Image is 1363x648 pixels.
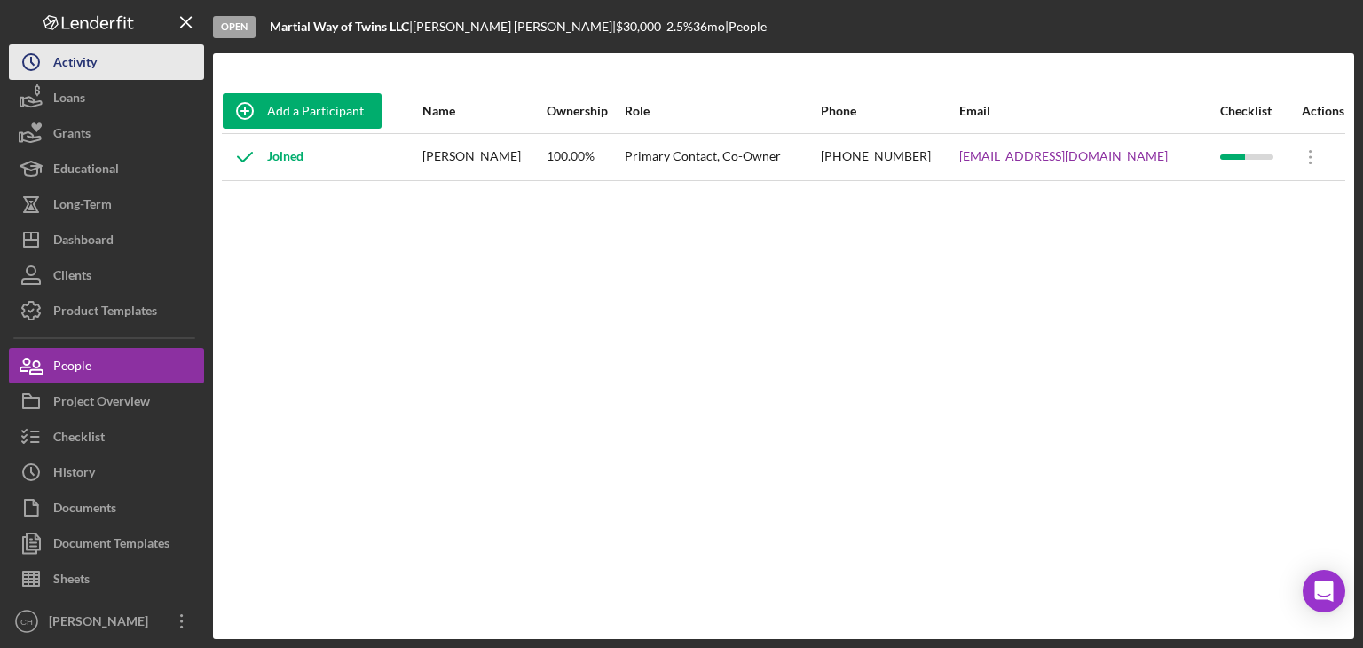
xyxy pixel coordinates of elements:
button: Sheets [9,561,204,597]
div: Open Intercom Messenger [1303,570,1345,612]
button: Grants [9,115,204,151]
button: Checklist [9,419,204,454]
button: Document Templates [9,526,204,561]
div: Role [625,104,819,118]
div: [PERSON_NAME] [PERSON_NAME] | [413,20,616,34]
div: People [53,348,91,388]
div: Name [422,104,545,118]
div: Checklist [1220,104,1287,118]
div: [PERSON_NAME] [422,135,545,179]
div: Primary Contact, Co-Owner [625,135,819,179]
text: CH [20,617,33,627]
div: Open [213,16,256,38]
button: Educational [9,151,204,186]
a: [EMAIL_ADDRESS][DOMAIN_NAME] [959,149,1168,163]
div: 36 mo [693,20,725,34]
div: Documents [53,490,116,530]
div: History [53,454,95,494]
div: Long-Term [53,186,112,226]
button: Product Templates [9,293,204,328]
button: Project Overview [9,383,204,419]
div: Phone [821,104,957,118]
button: Add a Participant [223,93,382,129]
div: Activity [53,44,97,84]
button: CH[PERSON_NAME] [9,604,204,639]
div: [PERSON_NAME] [44,604,160,644]
div: [PHONE_NUMBER] [821,135,957,179]
div: | [270,20,413,34]
button: Long-Term [9,186,204,222]
button: Dashboard [9,222,204,257]
div: | People [725,20,767,34]
div: Educational [53,151,119,191]
div: Email [959,104,1218,118]
div: Ownership [547,104,623,118]
button: Loans [9,80,204,115]
b: Martial Way of Twins LLC [270,19,409,34]
button: People [9,348,204,383]
div: Project Overview [53,383,150,423]
button: History [9,454,204,490]
div: Loans [53,80,85,120]
button: Activity [9,44,204,80]
div: 2.5 % [666,20,693,34]
div: Actions [1288,104,1344,118]
div: Grants [53,115,91,155]
span: $30,000 [616,19,661,34]
div: Clients [53,257,91,297]
button: Documents [9,490,204,526]
div: Product Templates [53,293,157,333]
div: Joined [223,135,303,179]
div: Checklist [53,419,105,459]
div: Dashboard [53,222,114,262]
div: Add a Participant [267,93,364,129]
button: Clients [9,257,204,293]
div: Document Templates [53,526,169,565]
div: 100.00% [547,135,623,179]
div: Sheets [53,561,90,601]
